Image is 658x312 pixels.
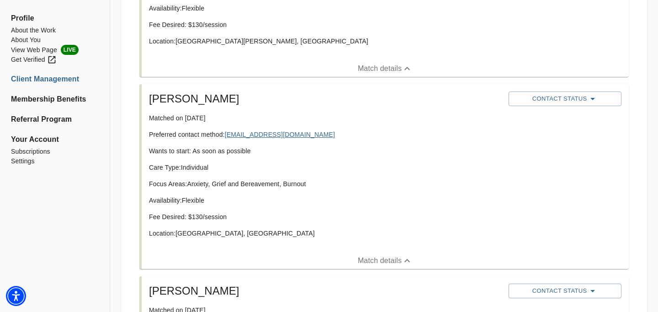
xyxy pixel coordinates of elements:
[225,131,335,138] a: [EMAIL_ADDRESS][DOMAIN_NAME]
[11,134,99,145] span: Your Account
[142,60,629,77] button: Match details
[11,114,99,125] a: Referral Program
[149,196,501,205] p: Availability: Flexible
[149,130,501,139] p: Preferred contact method:
[11,13,99,24] span: Profile
[149,229,501,238] p: Location: [GEOGRAPHIC_DATA], [GEOGRAPHIC_DATA]
[11,156,99,166] a: Settings
[149,163,501,172] p: Care Type: Individual
[149,4,501,13] p: Availability: Flexible
[11,45,99,55] li: View Web Page
[61,45,79,55] span: LIVE
[11,45,99,55] a: View Web PageLIVE
[509,91,621,106] button: Contact Status
[142,253,629,269] button: Match details
[149,37,501,46] p: Location: [GEOGRAPHIC_DATA][PERSON_NAME], [GEOGRAPHIC_DATA]
[11,94,99,105] a: Membership Benefits
[513,93,616,104] span: Contact Status
[11,55,57,65] div: Get Verified
[11,35,99,45] a: About You
[149,284,501,298] h5: [PERSON_NAME]
[11,147,99,156] a: Subscriptions
[149,20,501,29] p: Fee Desired: $ 130 /session
[11,74,99,85] a: Client Management
[149,212,501,221] p: Fee Desired: $ 130 /session
[149,113,501,123] p: Matched on [DATE]
[6,286,26,306] div: Accessibility Menu
[358,255,402,266] p: Match details
[509,284,621,298] button: Contact Status
[358,63,402,74] p: Match details
[149,91,501,106] h5: [PERSON_NAME]
[513,285,616,296] span: Contact Status
[11,26,99,35] a: About the Work
[149,179,501,188] p: Focus Areas: Anxiety, Grief and Bereavement, Burnout
[11,55,99,65] a: Get Verified
[149,146,501,156] p: Wants to start: As soon as possible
